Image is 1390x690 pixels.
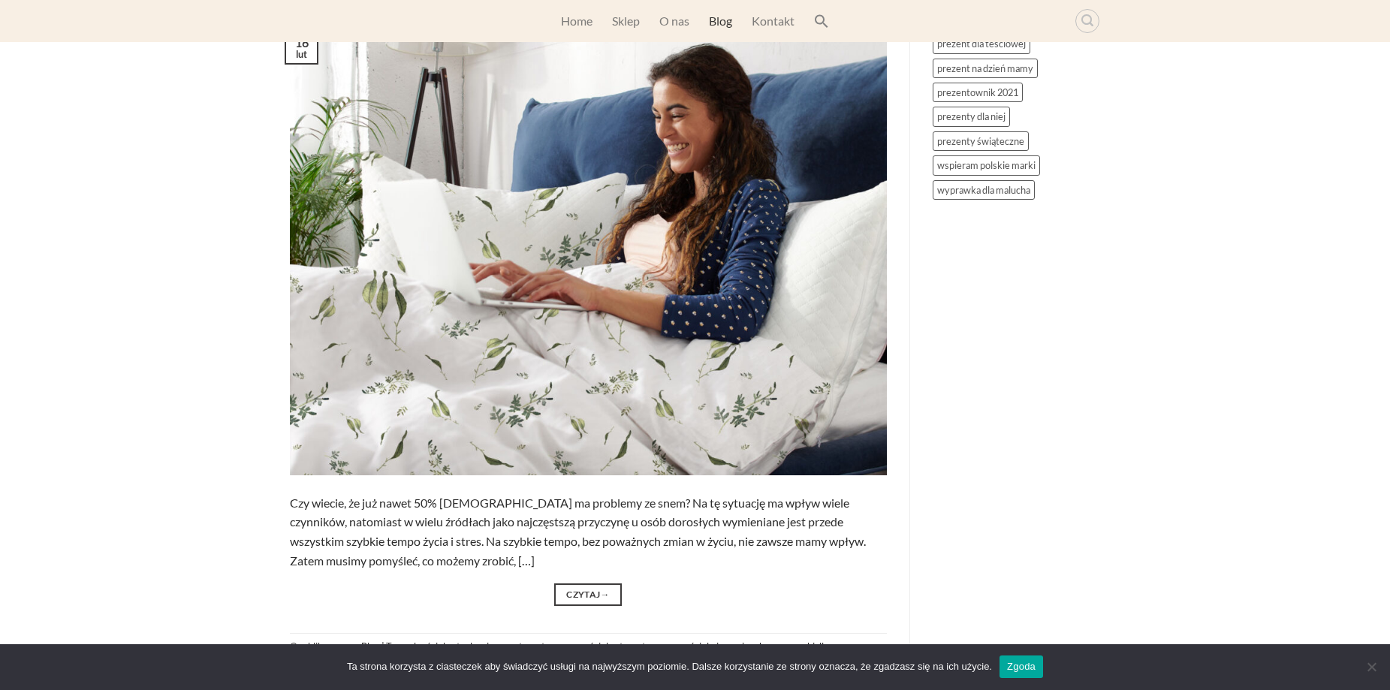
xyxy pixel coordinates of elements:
[290,640,380,652] span: Opublikowany w Blog
[680,640,773,652] a: pościel z jonami srebra
[1075,9,1099,33] a: Wyszukiwarka
[579,640,677,652] a: pościel antyroztoczowa
[933,83,1023,102] a: prezentownik 2021 (1 element)
[709,8,732,35] a: Blog
[933,131,1029,151] a: prezenty świąteczne (1 element)
[814,14,829,29] svg: Search
[659,8,689,35] a: O nas
[933,155,1040,175] a: wspieram polskie marki (1 element)
[290,493,887,570] p: Czy wiecie, że już nawet 50% [DEMOGRAPHIC_DATA] ma problemy ze snem? Na tę sytuację ma wpływ wiel...
[347,659,992,674] span: Ta strona korzysta z ciasteczek aby świadczyć usługi na najwyższym poziomie. Dalsze korzystanie z...
[814,6,829,36] a: Search Icon Link
[933,180,1035,200] a: wyprawka dla malucha (1 element)
[933,34,1030,53] a: prezent dla teściowej (1 element)
[554,583,622,606] a: Czytaj→
[752,8,795,35] a: Kontakt
[416,640,577,652] a: pościel antyalergiczna antyroztoczowa
[1000,655,1043,678] a: Zgoda
[561,8,592,35] a: Home
[600,587,609,601] span: →
[381,640,384,652] span: |
[612,8,640,35] a: Sklep
[1364,659,1379,674] span: Nie wyrażam zgody
[933,59,1038,78] a: prezent na dzień mamy (1 element)
[290,640,828,667] span: Tagged , , , ,
[933,107,1010,126] a: prezenty dla niej (1 element)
